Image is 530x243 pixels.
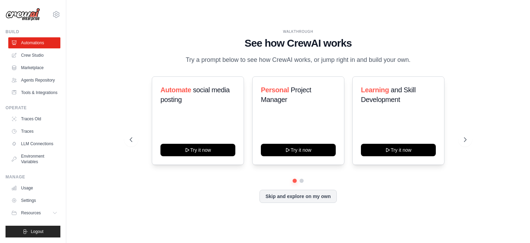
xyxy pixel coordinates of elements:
span: Automate [160,86,191,94]
img: Logo [6,8,40,21]
a: Environment Variables [8,151,60,167]
span: Project Manager [261,86,311,103]
div: WALKTHROUGH [130,29,467,34]
button: Try it now [160,144,235,156]
span: and Skill Development [361,86,415,103]
h1: See how CrewAI works [130,37,467,49]
button: Try it now [261,144,336,156]
span: Logout [31,229,43,234]
div: Build [6,29,60,35]
div: Manage [6,174,60,180]
span: social media posting [160,86,230,103]
span: Personal [261,86,289,94]
a: Tools & Integrations [8,87,60,98]
a: Traces Old [8,113,60,124]
p: Try a prompt below to see how CrewAI works, or jump right in and build your own. [182,55,414,65]
button: Try it now [361,144,436,156]
span: Learning [361,86,389,94]
button: Logout [6,226,60,237]
span: Resources [21,210,41,216]
a: Traces [8,126,60,137]
div: Operate [6,105,60,111]
a: Settings [8,195,60,206]
a: LLM Connections [8,138,60,149]
button: Skip and explore on my own [259,190,336,203]
a: Crew Studio [8,50,60,61]
button: Resources [8,207,60,218]
a: Agents Repository [8,75,60,86]
a: Automations [8,37,60,48]
a: Usage [8,183,60,194]
a: Marketplace [8,62,60,73]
